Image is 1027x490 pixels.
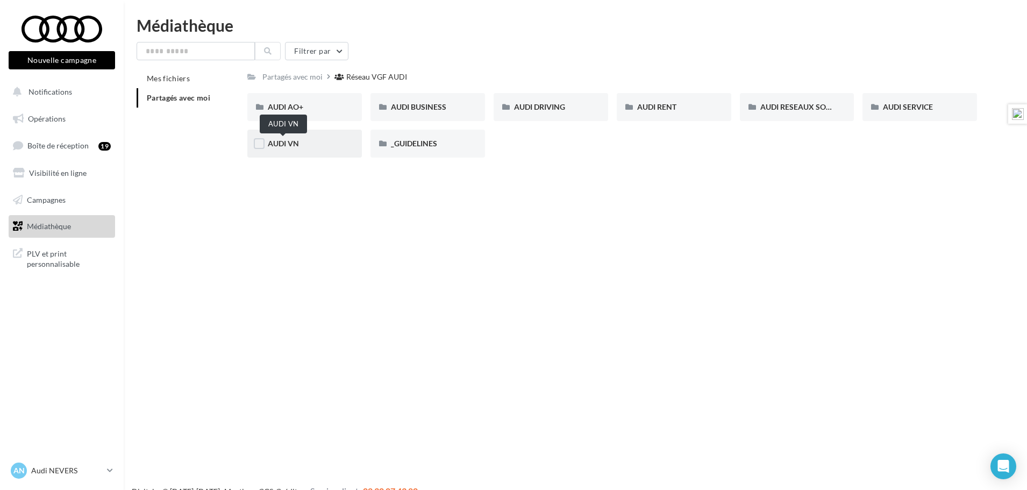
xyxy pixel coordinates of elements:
[260,115,307,133] div: AUDI VN
[6,162,117,184] a: Visibilité en ligne
[27,141,89,150] span: Boîte de réception
[268,102,303,111] span: AUDI AO+
[28,114,66,123] span: Opérations
[268,139,299,148] span: AUDI VN
[883,102,933,111] span: AUDI SERVICE
[27,222,71,231] span: Médiathèque
[637,102,676,111] span: AUDI RENT
[27,246,111,269] span: PLV et print personnalisable
[28,87,72,96] span: Notifications
[760,102,849,111] span: AUDI RESEAUX SOCIAUX
[285,42,348,60] button: Filtrer par
[6,215,117,238] a: Médiathèque
[514,102,565,111] span: AUDI DRIVING
[990,453,1016,479] div: Open Intercom Messenger
[6,189,117,211] a: Campagnes
[147,74,190,83] span: Mes fichiers
[391,139,437,148] span: _GUIDELINES
[137,17,1014,33] div: Médiathèque
[262,72,323,82] div: Partagés avec moi
[31,465,103,476] p: Audi NEVERS
[13,465,25,476] span: AN
[391,102,446,111] span: AUDI BUSINESS
[9,460,115,481] a: AN Audi NEVERS
[6,134,117,157] a: Boîte de réception19
[29,168,87,177] span: Visibilité en ligne
[27,195,66,204] span: Campagnes
[147,93,210,102] span: Partagés avec moi
[6,242,117,274] a: PLV et print personnalisable
[98,142,111,151] div: 19
[346,72,407,82] div: Réseau VGF AUDI
[6,108,117,130] a: Opérations
[9,51,115,69] button: Nouvelle campagne
[6,81,113,103] button: Notifications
